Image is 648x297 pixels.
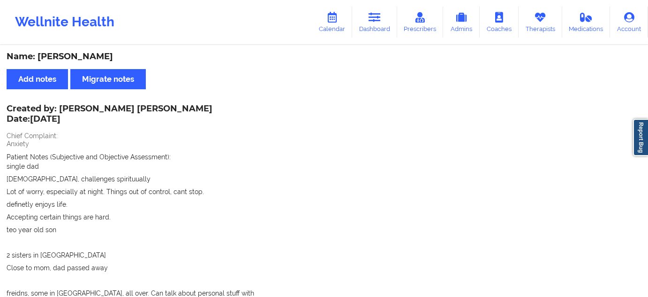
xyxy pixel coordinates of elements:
[7,104,212,125] div: Created by: [PERSON_NAME] [PERSON_NAME]
[7,69,68,89] button: Add notes
[7,139,641,148] p: Anxiety
[633,119,648,156] a: Report Bug
[519,7,562,38] a: Therapists
[397,7,444,38] a: Prescribers
[562,7,610,38] a: Medications
[70,69,146,89] button: Migrate notes
[7,200,641,209] p: definetly enjoys life.
[443,7,480,38] a: Admins
[7,187,641,196] p: Lot of worry, especially at night. Things out of control, cant stop.
[7,250,641,260] p: 2 sisters in [GEOGRAPHIC_DATA]
[7,174,641,184] p: [DEMOGRAPHIC_DATA], challenges spirituually
[7,51,641,62] div: Name: [PERSON_NAME]
[7,162,641,171] p: single dad
[480,7,519,38] a: Coaches
[7,212,641,222] p: Accepting certain things are hard.
[7,113,212,125] p: Date: [DATE]
[610,7,648,38] a: Account
[7,225,641,234] p: teo year old son
[7,263,641,273] p: Close to mom, dad passed away
[7,132,58,140] span: Chief Complaint:
[352,7,397,38] a: Dashboard
[7,153,171,161] span: Patient Notes (Subjective and Objective Assessment):
[312,7,352,38] a: Calendar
